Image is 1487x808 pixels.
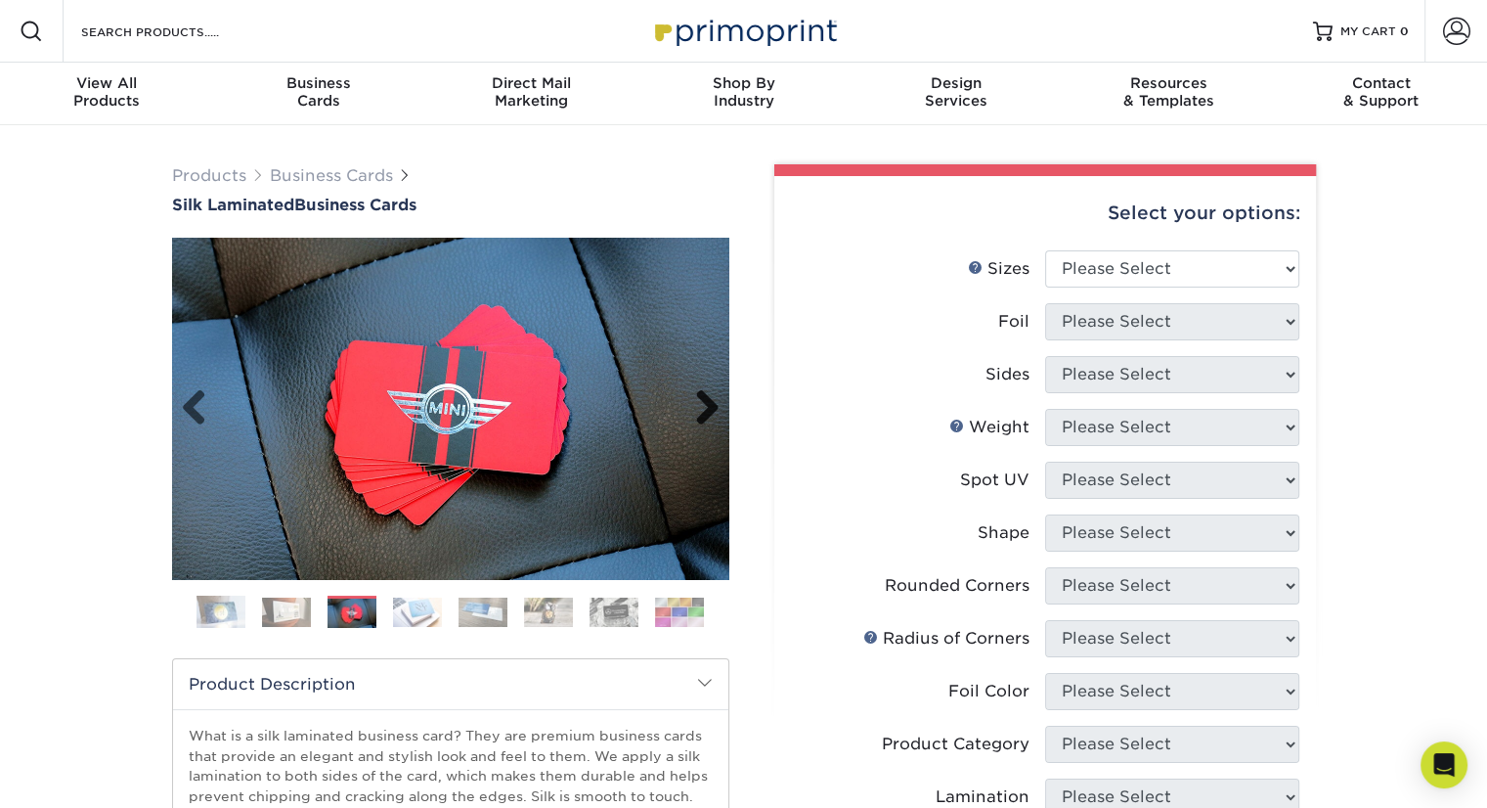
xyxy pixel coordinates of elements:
div: Spot UV [960,469,1029,492]
img: Business Cards 04 [393,598,442,627]
span: Shop By [637,74,850,92]
span: Resources [1062,74,1274,92]
img: Business Cards 03 [328,599,376,628]
div: Foil [998,310,1029,334]
a: DesignServices [850,63,1062,125]
img: Business Cards 01 [197,588,245,637]
a: Business Cards [270,166,393,185]
a: Contact& Support [1275,63,1487,125]
span: Direct Mail [425,74,637,92]
div: Foil Color [948,680,1029,703]
div: & Support [1275,74,1487,110]
img: Business Cards 06 [524,598,573,627]
div: Radius of Corners [863,627,1029,651]
div: Open Intercom Messenger [1421,741,1467,788]
img: Primoprint [646,10,842,52]
span: MY CART [1340,23,1396,40]
a: Direct MailMarketing [425,63,637,125]
img: Business Cards 07 [590,598,638,627]
div: Product Category [882,733,1029,756]
input: SEARCH PRODUCTS..... [79,20,270,43]
div: Select your options: [790,176,1300,250]
div: Shape [978,521,1029,545]
span: 0 [1400,24,1409,38]
a: Shop ByIndustry [637,63,850,125]
img: Business Cards 02 [262,598,311,627]
h1: Business Cards [172,196,729,214]
div: Weight [949,416,1029,439]
div: Cards [212,74,424,110]
img: Silk Laminated 03 [172,238,729,580]
a: Products [172,166,246,185]
span: Design [850,74,1062,92]
img: Business Cards 05 [459,598,507,627]
h2: Product Description [173,659,728,709]
div: Rounded Corners [885,574,1029,598]
span: Contact [1275,74,1487,92]
div: & Templates [1062,74,1274,110]
div: Sizes [968,257,1029,281]
div: Marketing [425,74,637,110]
img: Business Cards 08 [655,598,704,627]
a: Resources& Templates [1062,63,1274,125]
div: Sides [985,363,1029,386]
div: Services [850,74,1062,110]
a: BusinessCards [212,63,424,125]
a: Silk LaminatedBusiness Cards [172,196,729,214]
span: Business [212,74,424,92]
span: Silk Laminated [172,196,294,214]
div: Industry [637,74,850,110]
